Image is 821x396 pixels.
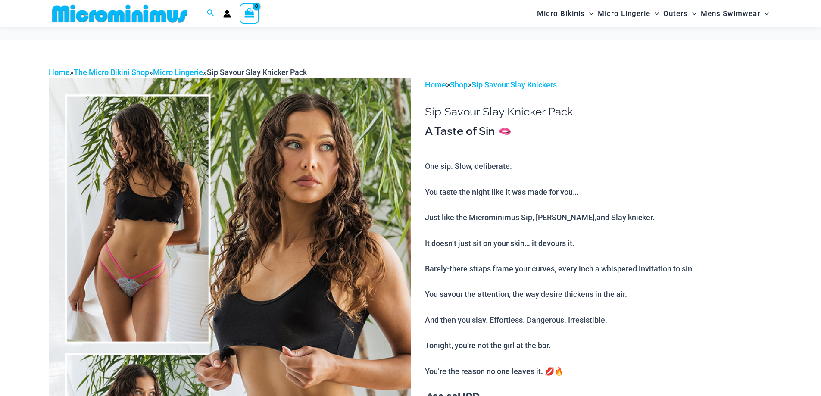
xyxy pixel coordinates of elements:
a: Account icon link [223,10,231,18]
a: The Micro Bikini Shop [74,68,149,77]
a: OutersMenu ToggleMenu Toggle [661,3,699,25]
span: Mens Swimwear [701,3,760,25]
h1: Sip Savour Slay Knicker Pack [425,105,772,118]
a: View Shopping Cart, empty [240,3,259,23]
nav: Site Navigation [534,1,773,26]
a: Search icon link [207,8,215,19]
span: Outers [663,3,688,25]
img: MM SHOP LOGO FLAT [49,4,190,23]
h3: A Taste of Sin 🫦 [425,124,772,139]
a: Micro LingerieMenu ToggleMenu Toggle [596,3,661,25]
a: Mens SwimwearMenu ToggleMenu Toggle [699,3,771,25]
a: Shop [450,80,468,89]
span: Micro Bikinis [537,3,585,25]
a: Sip Savour Slay Knickers [471,80,557,89]
a: Micro BikinisMenu ToggleMenu Toggle [535,3,596,25]
p: > > [425,78,772,91]
p: One sip. Slow, deliberate. You taste the night like it was made for you… Just like the Microminim... [425,160,772,377]
span: » » » [49,68,307,77]
a: Home [49,68,70,77]
a: Micro Lingerie [153,68,203,77]
a: Home [425,80,446,89]
span: Micro Lingerie [598,3,650,25]
span: Menu Toggle [760,3,769,25]
span: Sip Savour Slay Knicker Pack [207,68,307,77]
span: Menu Toggle [650,3,659,25]
span: Menu Toggle [688,3,696,25]
span: Menu Toggle [585,3,593,25]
